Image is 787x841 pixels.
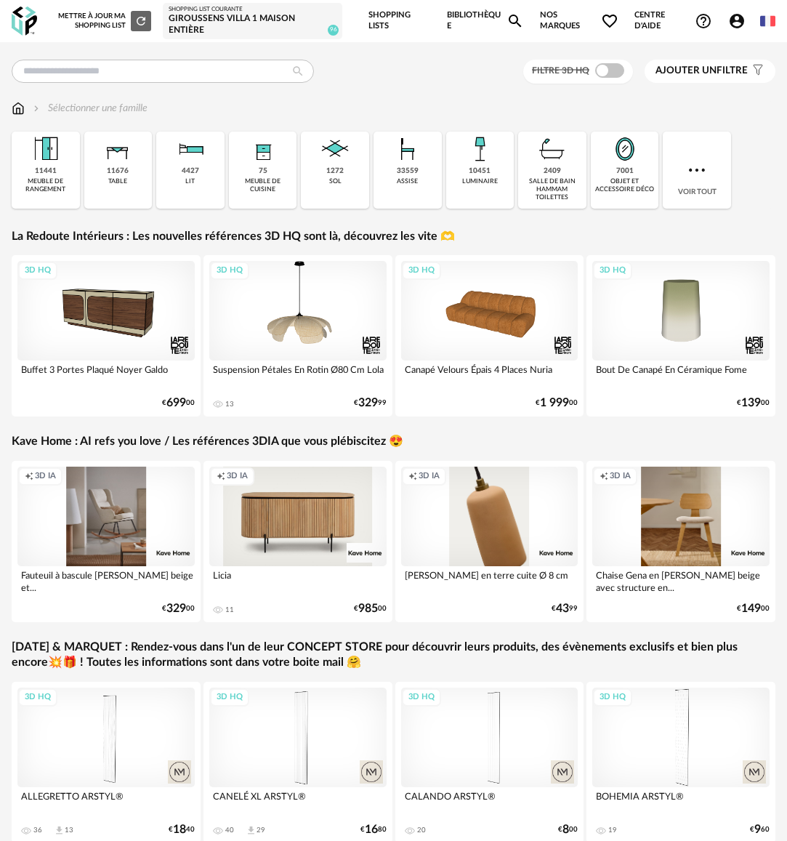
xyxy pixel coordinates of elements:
span: Account Circle icon [728,12,746,30]
div: € 00 [354,604,387,613]
a: Creation icon 3D IA Fauteuil à bascule [PERSON_NAME] beige et... €32900 [12,461,201,622]
img: svg+xml;base64,PHN2ZyB3aWR0aD0iMTYiIGhlaWdodD0iMTciIHZpZXdCb3g9IjAgMCAxNiAxNyIgZmlsbD0ibm9uZSIgeG... [12,101,25,116]
img: Rangement.png [246,132,281,166]
div: 33559 [397,166,419,176]
span: 8 [562,825,569,834]
div: lit [185,177,195,185]
div: € 99 [354,398,387,408]
span: 3D IA [419,471,440,482]
div: luminaire [462,177,498,185]
div: salle de bain hammam toilettes [522,177,582,202]
span: 699 [166,398,186,408]
a: Creation icon 3D IA [PERSON_NAME] en terre cuite Ø 8 cm €4399 [395,461,584,622]
div: 3D HQ [593,262,632,280]
div: Sélectionner une famille [31,101,148,116]
div: 11676 [107,166,129,176]
span: 96 [328,25,339,36]
div: table [108,177,127,185]
div: Licia [209,566,387,595]
span: Filtre 3D HQ [532,66,589,75]
div: 11 [225,605,234,614]
div: sol [329,177,342,185]
div: meuble de cuisine [233,177,293,194]
div: 19 [608,826,617,834]
div: € 00 [737,604,770,613]
span: Creation icon [408,471,417,482]
div: Canapé Velours Épais 4 Places Nuria [401,361,578,390]
div: 3D HQ [18,688,57,707]
img: Meuble%20de%20rangement.png [28,132,63,166]
span: 16 [365,825,378,834]
span: Magnify icon [506,12,524,30]
span: 9 [754,825,761,834]
span: 149 [741,604,761,613]
span: 1 999 [540,398,569,408]
div: 4427 [182,166,199,176]
div: Mettre à jour ma Shopping List [58,11,151,31]
div: € 40 [169,825,195,834]
div: 3D HQ [402,688,441,707]
div: 10451 [469,166,491,176]
div: € 00 [162,398,195,408]
span: Account Circle icon [728,12,752,30]
a: 3D HQ Suspension Pétales En Rotin Ø80 Cm Lola 13 €32999 [203,255,392,417]
span: 18 [173,825,186,834]
a: [DATE] & MARQUET : Rendez-vous dans l'un de leur CONCEPT STORE pour découvrir leurs produits, des... [12,640,775,670]
a: 3D HQ Buffet 3 Portes Plaqué Noyer Galdo €69900 [12,255,201,417]
div: CANELÉ XL ARSTYL® [209,787,387,816]
span: 329 [358,398,378,408]
span: Refresh icon [134,17,148,24]
a: Kave Home : AI refs you love / Les références 3DIA que vous plébiscitez 😍 [12,434,403,449]
div: 29 [257,826,265,834]
div: € 80 [360,825,387,834]
div: € 60 [750,825,770,834]
img: Sol.png [318,132,352,166]
span: Help Circle Outline icon [695,12,712,30]
span: Download icon [54,825,65,836]
span: 43 [556,604,569,613]
img: OXP [12,7,37,36]
div: 11441 [35,166,57,176]
div: Fauteuil à bascule [PERSON_NAME] beige et... [17,566,195,595]
div: 3D HQ [402,262,441,280]
div: 3D HQ [18,262,57,280]
span: Creation icon [217,471,225,482]
div: € 99 [552,604,578,613]
div: ALLEGRETTO ARSTYL® [17,787,195,816]
div: Voir tout [663,132,731,209]
span: filtre [655,65,748,77]
img: more.7b13dc1.svg [685,158,709,182]
div: BOHEMIA ARSTYL® [592,787,770,816]
div: Buffet 3 Portes Plaqué Noyer Galdo [17,361,195,390]
div: 3D HQ [210,688,249,707]
div: € 00 [536,398,578,408]
button: Ajouter unfiltre Filter icon [645,60,775,83]
span: 139 [741,398,761,408]
div: Chaise Gena en [PERSON_NAME] beige avec structure en... [592,566,770,595]
div: 40 [225,826,234,834]
div: CALANDO ARSTYL® [401,787,578,816]
div: 2409 [544,166,561,176]
div: 75 [259,166,267,176]
span: Creation icon [25,471,33,482]
a: La Redoute Intérieurs : Les nouvelles références 3D HQ sont là, découvrez les vite 🫶 [12,229,455,244]
span: Filter icon [748,65,764,77]
div: 7001 [616,166,634,176]
span: Creation icon [600,471,608,482]
div: 13 [65,826,73,834]
a: 3D HQ Canapé Velours Épais 4 Places Nuria €1 99900 [395,255,584,417]
a: Shopping List courante GIROUSSENS VILLA 1 Maison entière 96 [169,6,336,36]
img: svg+xml;base64,PHN2ZyB3aWR0aD0iMTYiIGhlaWdodD0iMTYiIHZpZXdCb3g9IjAgMCAxNiAxNiIgZmlsbD0ibm9uZSIgeG... [31,101,42,116]
span: 3D IA [610,471,631,482]
img: Literie.png [173,132,208,166]
div: GIROUSSENS VILLA 1 Maison entière [169,13,336,36]
div: objet et accessoire déco [595,177,655,194]
a: Creation icon 3D IA Chaise Gena en [PERSON_NAME] beige avec structure en... €14900 [586,461,775,622]
img: Salle%20de%20bain.png [535,132,570,166]
div: € 00 [558,825,578,834]
div: € 00 [162,604,195,613]
a: Creation icon 3D IA Licia 11 €98500 [203,461,392,622]
img: Luminaire.png [462,132,497,166]
span: Heart Outline icon [601,12,618,30]
div: assise [397,177,418,185]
